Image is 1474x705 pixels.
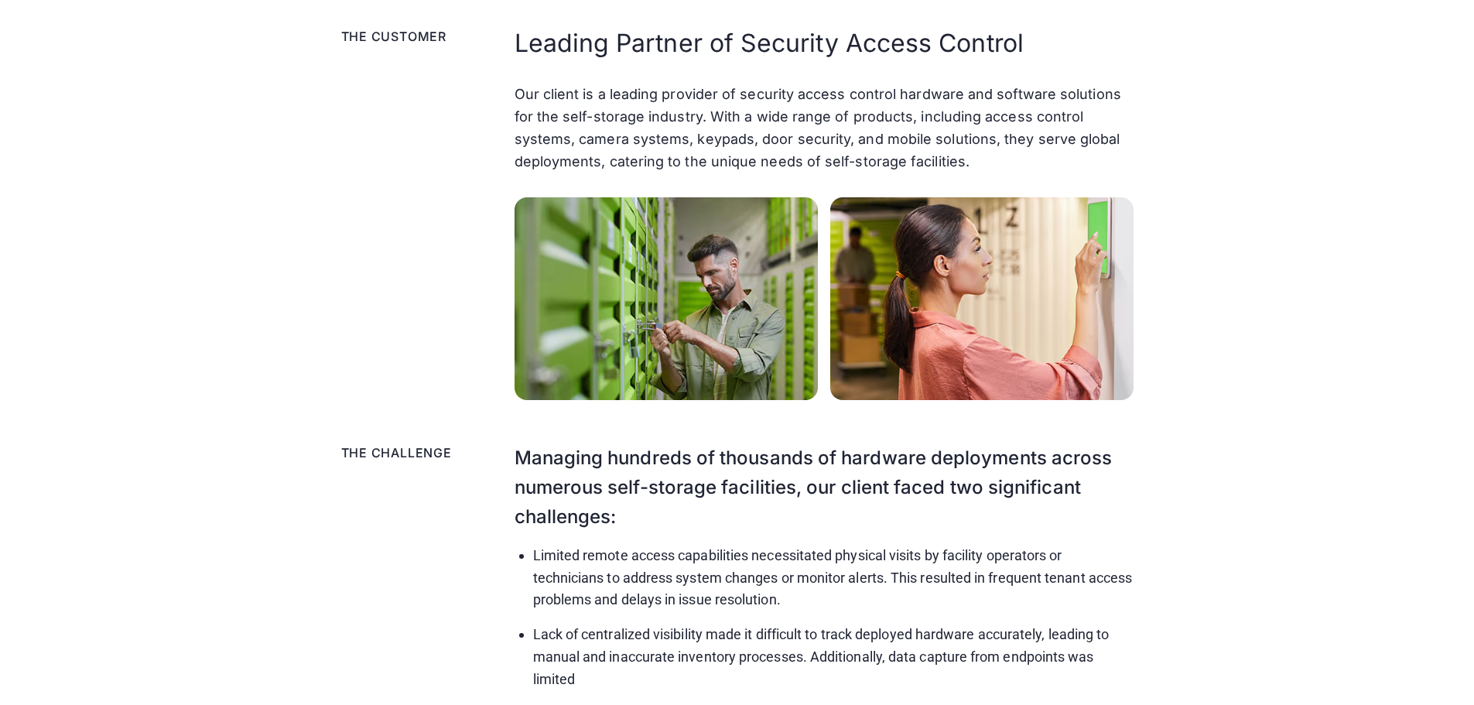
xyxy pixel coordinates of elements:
h3: Managing hundreds of thousands of hardware deployments across numerous self-storage facilities, o... [515,443,1134,532]
li: Lack of centralized visibility made it difficult to track deployed hardware accurately, leading t... [533,624,1134,690]
div: The challenge [341,443,496,462]
div: The Customer [341,27,496,46]
p: Our client is a leading provider of security access control hardware and software solutions for t... [515,84,1134,173]
h2: Leading Partner of Security Access Control [515,27,1134,60]
li: Limited remote access capabilities necessitated physical visits by facility operators or technici... [533,545,1134,611]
